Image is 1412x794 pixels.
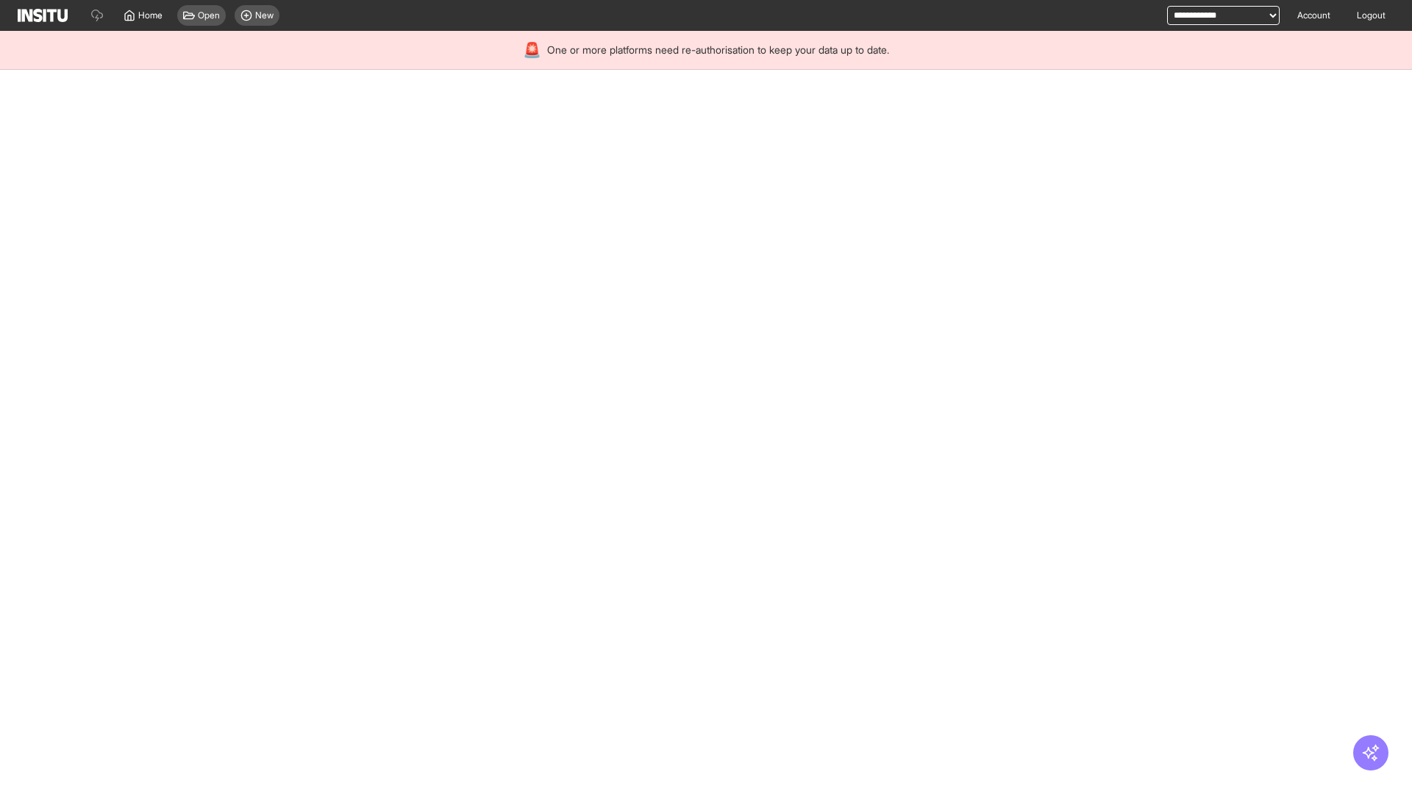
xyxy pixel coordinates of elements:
[138,10,163,21] span: Home
[547,43,889,57] span: One or more platforms need re-authorisation to keep your data up to date.
[523,40,541,60] div: 🚨
[198,10,220,21] span: Open
[255,10,274,21] span: New
[18,9,68,22] img: Logo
